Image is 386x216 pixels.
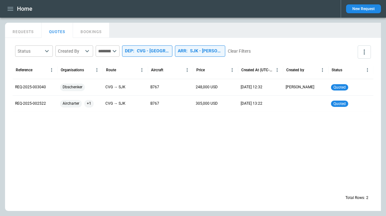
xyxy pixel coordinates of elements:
[273,66,282,74] button: Created At (UTC-04:00) column menu
[18,48,43,54] div: Status
[183,66,192,74] button: Aircraft column menu
[190,48,222,54] div: SJK - [PERSON_NAME] [PERSON_NAME][GEOGRAPHIC_DATA]
[58,48,83,54] div: Created By
[150,101,159,106] p: B767
[60,96,82,112] span: Aircharter
[363,66,372,74] button: Status column menu
[105,85,126,90] p: CVG → SJK
[15,101,46,106] p: REQ-2025-002522
[47,66,56,74] button: Reference column menu
[366,195,368,201] p: 2
[358,45,371,59] button: more
[241,85,262,90] p: 18/06/2025 12:32
[332,102,347,106] span: quoted
[92,66,101,74] button: Organisations column menu
[346,4,381,13] button: New Request
[16,68,32,72] div: Reference
[73,23,109,38] button: BOOKINGS
[15,85,46,90] p: REQ-2025-003040
[106,68,116,72] div: Route
[150,85,159,90] p: B767
[228,66,237,74] button: Price column menu
[61,68,84,72] div: Organisations
[228,47,251,55] button: Clear Filters
[241,101,262,106] p: 08/04/2025 13:22
[175,45,225,56] div: ARR :
[332,68,342,72] div: Status
[17,5,32,13] h1: Home
[318,66,327,74] button: Created by column menu
[60,79,85,95] span: Dbschenker
[196,85,218,90] p: 248,000 USD
[286,68,304,72] div: Created by
[5,23,42,38] button: REQUESTS
[122,45,172,56] div: DEP :
[137,48,170,54] div: CVG - [GEOGRAPHIC_DATA] [GEOGRAPHIC_DATA][US_STATE]
[286,85,314,90] p: [PERSON_NAME]
[196,101,218,106] p: 305,000 USD
[332,85,347,90] span: quoted
[196,68,205,72] div: Price
[345,195,365,201] p: Total Rows:
[241,68,273,72] div: Created At (UTC-04:00)
[137,66,146,74] button: Route column menu
[84,96,94,112] span: +1
[151,68,163,72] div: Aircraft
[105,101,126,106] p: CVG → SJK
[42,23,73,38] button: QUOTES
